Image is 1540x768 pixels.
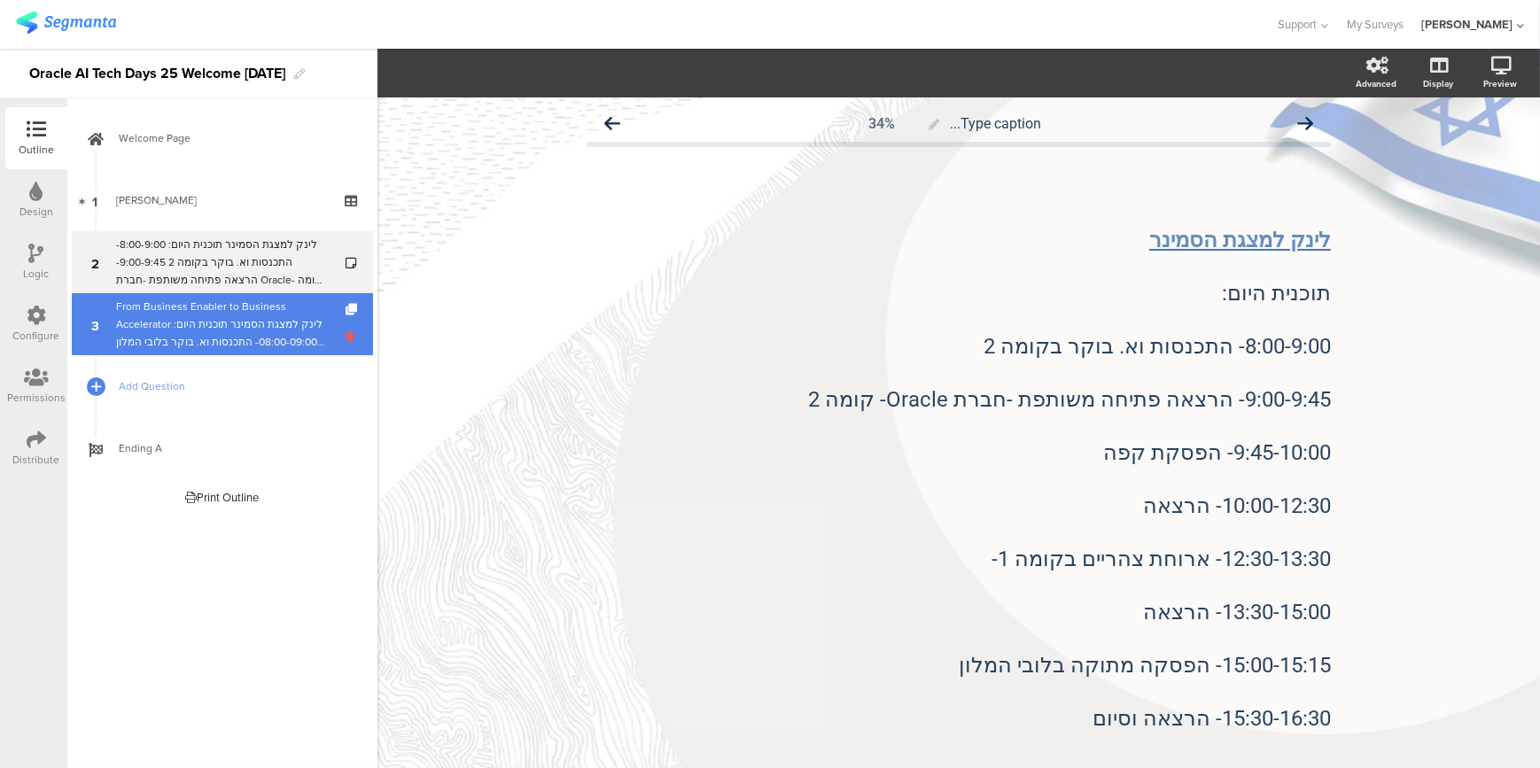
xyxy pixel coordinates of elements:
[869,115,896,132] div: 34%
[119,439,346,457] span: Ending A
[19,142,54,158] div: Outline
[16,12,116,34] img: segmanta logo
[1279,16,1318,33] span: Support
[346,304,361,315] i: Duplicate
[587,705,1331,732] p: 15:30-16:30- הרצאה וסיום
[72,107,373,169] a: Welcome Page
[587,546,1331,572] p: 12:30-13:30- ארוחת צהריים בקומה 1-
[1149,228,1331,252] a: לינק ל מצגת הסמינר
[186,489,260,506] div: Print Outline
[91,252,99,272] span: 2
[587,599,1331,625] p: 13:30-15:00- הרצאה
[587,439,1331,466] p: 9:45-10:00- הפסקת קפה
[72,293,373,355] a: 3 From Business Enabler to Business Accelerator לינק למצגת הסמינר תוכנית היום: 08:00-09:00- התכנס...
[587,333,1331,360] p: 8:00-9:00- התכנסות וא. בוקר בקומה 2
[116,191,328,209] div: מיקומי סמינר
[119,377,346,395] span: Add Question
[119,129,346,147] span: Welcome Page
[7,390,66,406] div: Permissions
[116,298,328,351] div: From Business Enabler to Business Accelerator לינק למצגת הסמינר תוכנית היום: 08:00-09:00- התכנסות...
[29,59,285,88] div: Oracle AI Tech Days 25 Welcome [DATE]
[587,280,1331,306] p: תוכנית היום:
[1423,77,1453,90] div: Display
[1356,77,1396,90] div: Advanced
[13,452,60,468] div: Distribute
[91,314,99,334] span: 3
[72,231,373,293] a: 2 לינק ל מצגת הסמינר תוכנית היום: 8:00-9:00- התכנסות וא. בוקר בקומה 2 9:00-9:45- הרצאה פתיחה משות...
[72,417,373,479] a: Ending A
[116,236,328,289] div: לינק ל מצגת הסמינר תוכנית היום: 8:00-9:00- התכנסות וא. בוקר בקומה 2 9:00-9:45- הרצאה פתיחה משותפת...
[19,204,53,220] div: Design
[587,652,1331,679] p: 15:00-15:15- הפסקה מתוקה בלובי המלון
[13,328,60,344] div: Configure
[587,386,1331,413] p: 9:00-9:45- הרצאה פתיחה משותפת -חברת Oracle- קומה 2
[1483,77,1517,90] div: Preview
[72,169,373,231] a: 1 [PERSON_NAME]
[951,115,1042,132] span: Type caption...
[24,266,50,282] div: Logic
[587,493,1331,519] p: 10:00-12:30- הרצאה
[346,328,361,345] i: Delete
[1421,16,1513,33] div: [PERSON_NAME]
[93,190,98,210] span: 1
[1149,228,1331,252] u: לינק ל﻿מצגת הסמינר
